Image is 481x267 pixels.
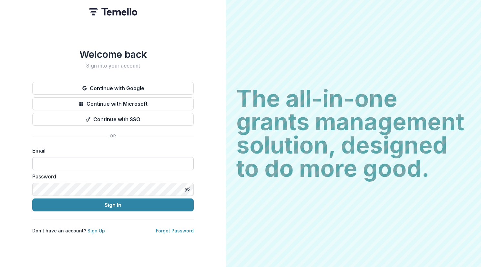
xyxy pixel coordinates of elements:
h2: Sign into your account [32,63,194,69]
button: Continue with Microsoft [32,97,194,110]
label: Password [32,173,190,180]
button: Continue with Google [32,82,194,95]
button: Continue with SSO [32,113,194,126]
a: Forgot Password [156,228,194,233]
label: Email [32,147,190,155]
button: Toggle password visibility [182,184,192,195]
a: Sign Up [87,228,105,233]
p: Don't have an account? [32,227,105,234]
img: Temelio [89,8,137,16]
button: Sign In [32,198,194,211]
h1: Welcome back [32,48,194,60]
